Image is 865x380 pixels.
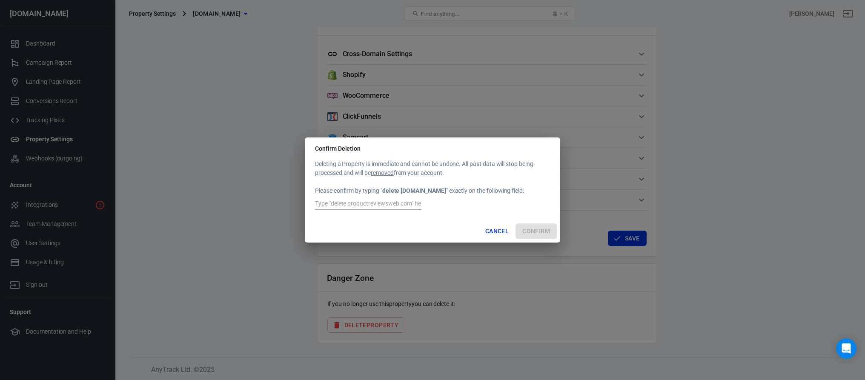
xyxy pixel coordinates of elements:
[482,223,512,239] button: Cancel
[382,187,446,194] strong: delete [DOMAIN_NAME]
[315,160,550,211] div: Deleting a Property is immediate and cannot be undone. All past data will stop being processed an...
[315,199,421,210] input: Type "delete productreviewsweb.com" here
[305,137,560,160] h2: Confirm Deletion
[836,338,856,359] div: Open Intercom Messenger
[371,169,394,176] u: removed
